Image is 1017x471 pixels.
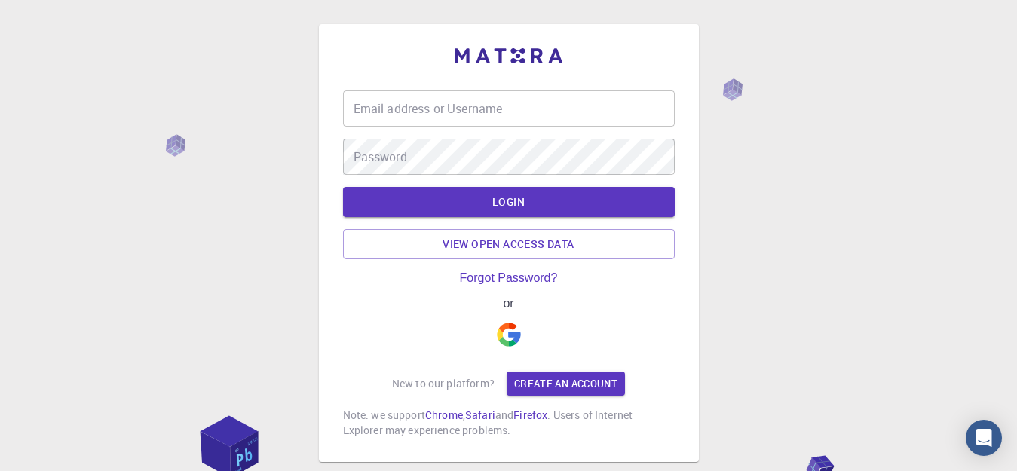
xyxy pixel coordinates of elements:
button: LOGIN [343,187,675,217]
span: or [496,297,521,310]
p: New to our platform? [392,376,495,391]
a: Chrome [425,408,463,422]
a: Create an account [507,372,625,396]
p: Note: we support , and . Users of Internet Explorer may experience problems. [343,408,675,438]
img: Google [497,323,521,347]
div: Open Intercom Messenger [966,420,1002,456]
a: View open access data [343,229,675,259]
a: Firefox [513,408,547,422]
a: Forgot Password? [460,271,558,285]
a: Safari [465,408,495,422]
